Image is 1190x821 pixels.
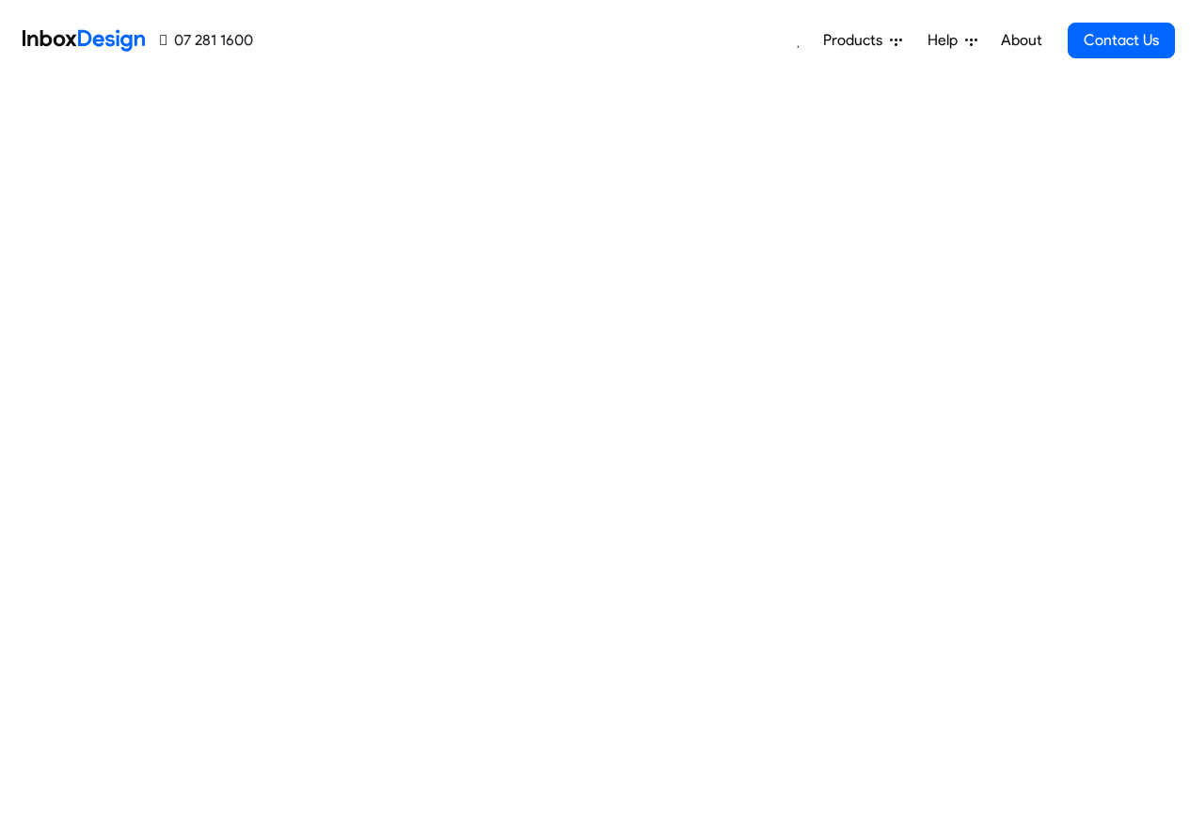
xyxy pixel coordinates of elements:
a: Help [920,22,985,59]
a: 07 281 1600 [160,29,253,52]
span: Help [928,29,965,52]
span: Products [823,29,890,52]
a: About [995,22,1047,59]
a: Products [816,22,910,59]
a: Contact Us [1068,23,1175,58]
